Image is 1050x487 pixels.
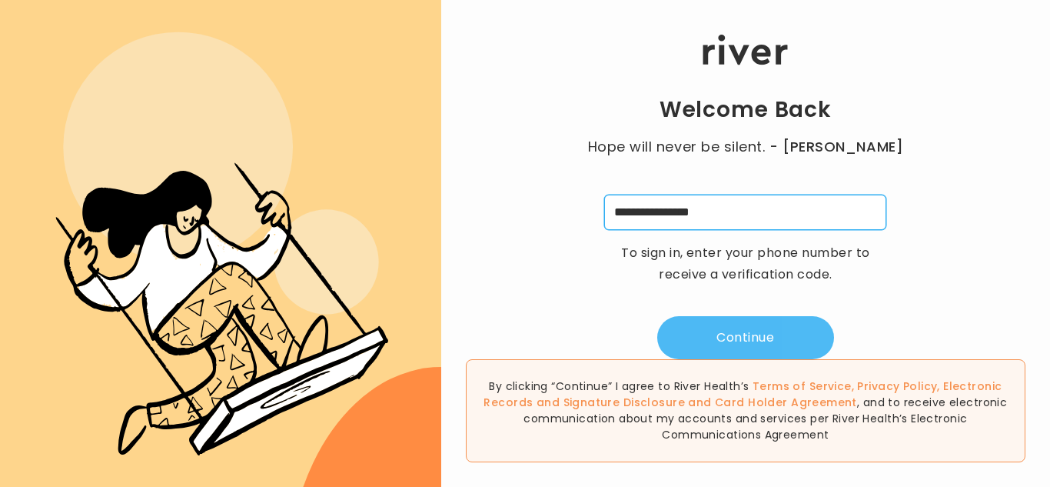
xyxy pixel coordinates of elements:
button: Continue [657,316,834,359]
a: Electronic Records and Signature Disclosure [483,379,1002,410]
div: By clicking “Continue” I agree to River Health’s [466,359,1025,462]
span: , , and [483,379,1002,410]
a: Privacy Policy [857,379,937,394]
p: To sign in, enter your phone number to receive a verification code. [611,242,880,285]
span: - [PERSON_NAME] [769,136,903,158]
span: , and to receive electronic communication about my accounts and services per River Health’s Elect... [523,395,1007,442]
p: Hope will never be silent. [573,136,919,158]
a: Card Holder Agreement [715,395,857,410]
a: Terms of Service [753,379,852,394]
h1: Welcome Back [660,96,832,124]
